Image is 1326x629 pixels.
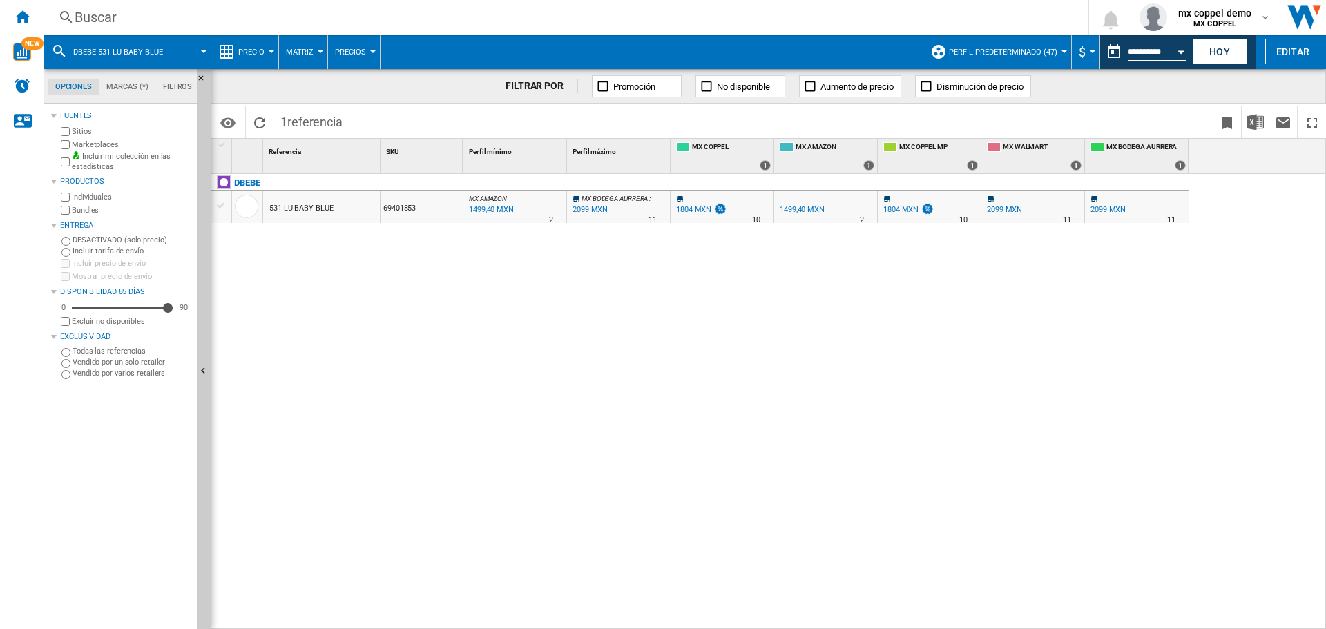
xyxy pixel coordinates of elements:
div: Este reporte se basa en una fecha en el pasado. [1100,35,1189,69]
span: NEW [21,37,44,50]
div: Sort None [570,139,670,160]
input: Incluir tarifa de envío [61,248,70,257]
div: Tiempo de entrega : 11 días [1167,213,1175,227]
input: Sitios [61,127,70,136]
span: Perfil predeterminado (47) [949,48,1057,57]
span: Perfil mínimo [469,148,512,155]
div: 1499,40 MXN [780,205,825,214]
div: 1804 MXN [674,203,727,217]
span: 1 [273,106,349,135]
div: SKU Sort None [383,139,463,160]
button: Precios [335,35,373,69]
span: MX AMAZON [469,195,507,202]
div: Tiempo de entrega : 10 días [959,213,968,227]
label: Incluir mi colección en las estadísticas [72,151,191,173]
input: Marketplaces [61,140,70,149]
div: Disponibilidad 85 Días [60,287,191,298]
div: Tiempo de entrega : 11 días [648,213,657,227]
label: Vendido por varios retailers [73,368,191,378]
div: 531 LU BABY BLUE [269,193,333,224]
div: Matriz [286,35,320,69]
span: Promoción [613,81,655,92]
button: Aumento de precio [799,75,901,97]
div: Buscar [75,8,1052,27]
span: MX WALMART [1003,142,1082,154]
div: 2099 MXN [1090,205,1126,214]
span: Referencia [269,148,301,155]
div: Fuentes [60,110,191,122]
button: Opciones [214,110,242,135]
label: Vendido por un solo retailer [73,357,191,367]
button: Hoy [1192,39,1247,64]
span: mx coppel demo [1178,6,1251,20]
md-tab-item: Filtros [155,79,200,95]
label: Sitios [72,126,191,137]
div: 0 [58,302,69,313]
button: DBEBE 531 LU BABY BLUE [73,35,177,69]
div: DBEBE 531 LU BABY BLUE [51,35,204,69]
div: MX WALMART 1 offers sold by MX WALMART [984,139,1084,173]
span: MX COPPEL [692,142,771,154]
md-menu: Currency [1072,35,1100,69]
span: Disminución de precio [936,81,1024,92]
span: Perfil máximo [573,148,616,155]
button: Enviar este reporte por correo electrónico [1269,106,1297,138]
div: Entrega [60,220,191,231]
label: DESACTIVADO (solo precio) [73,235,191,245]
span: Precios [335,48,366,57]
img: excel-24x24.png [1247,114,1264,130]
span: DBEBE 531 LU BABY BLUE [73,48,163,57]
button: Promoción [592,75,682,97]
div: MX COPPEL MP 1 offers sold by MX COPPEL MP [881,139,981,173]
div: 90 [176,302,191,313]
label: Marketplaces [72,139,191,150]
button: Perfil predeterminado (47) [949,35,1064,69]
div: Sort None [383,139,463,160]
input: Incluir mi colección en las estadísticas [61,153,70,171]
img: promotionV3.png [713,203,727,215]
div: 1 offers sold by MX COPPEL MP [967,160,978,171]
button: Precio [238,35,271,69]
span: Matriz [286,48,314,57]
span: No disponible [717,81,770,92]
div: Última actualización : jueves, 11 de septiembre de 2025 16:00 [467,203,514,217]
div: Tiempo de entrega : 2 días [549,213,553,227]
div: Sort None [266,139,380,160]
button: Ocultar [197,69,213,94]
button: No disponible [695,75,785,97]
input: DESACTIVADO (solo precio) [61,237,70,246]
div: 2099 MXN [985,203,1022,217]
div: 1804 MXN [676,205,711,214]
label: Todas las referencias [73,346,191,356]
div: Sort None [235,139,262,160]
md-tab-item: Marcas (*) [99,79,156,95]
button: $ [1079,35,1093,69]
div: 2099 MXN [1088,203,1126,217]
div: 1804 MXN [883,205,919,214]
span: Precio [238,48,265,57]
div: MX BODEGA AURRERA 1 offers sold by MX BODEGA AURRERA [1088,139,1189,173]
md-slider: Disponibilidad [72,301,173,315]
span: MX BODEGA AURRERA [1106,142,1186,154]
div: FILTRAR POR [506,79,578,93]
span: Aumento de precio [820,81,894,92]
label: Individuales [72,192,191,202]
div: Perfil mínimo Sort None [466,139,566,160]
div: Precio [218,35,271,69]
input: Incluir precio de envío [61,259,70,268]
input: Bundles [61,206,70,215]
span: MX COPPEL MP [899,142,978,154]
label: Incluir tarifa de envío [73,246,191,256]
div: 1 offers sold by MX AMAZON [863,160,874,171]
button: Marcar este reporte [1213,106,1241,138]
div: MX COPPEL 1 offers sold by MX COPPEL [673,139,773,173]
button: Descargar en Excel [1242,106,1269,138]
div: Productos [60,176,191,187]
button: Recargar [246,106,273,138]
div: Referencia Sort None [266,139,380,160]
button: Maximizar [1298,106,1326,138]
input: Individuales [61,193,70,202]
div: Exclusividad [60,331,191,342]
span: MX AMAZON [796,142,874,154]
